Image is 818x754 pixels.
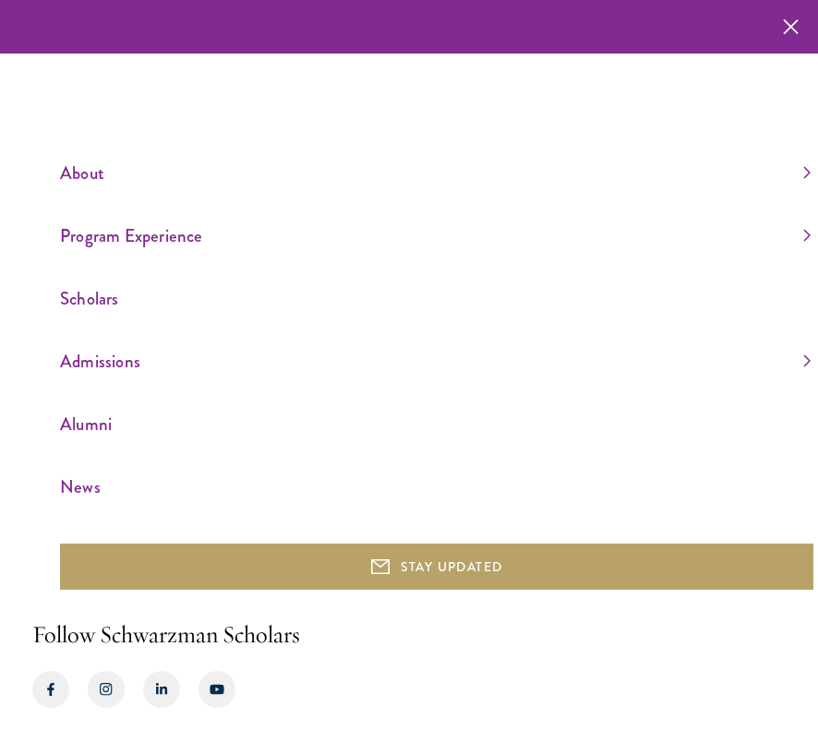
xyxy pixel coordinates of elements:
button: STAY UPDATED [60,544,813,590]
a: Program Experience [60,221,811,251]
a: Alumni [60,409,811,439]
a: Scholars [60,283,811,314]
a: News [60,472,811,502]
a: About [60,158,811,188]
a: Admissions [60,346,811,377]
h2: Follow Schwarzman Scholars [32,617,786,652]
